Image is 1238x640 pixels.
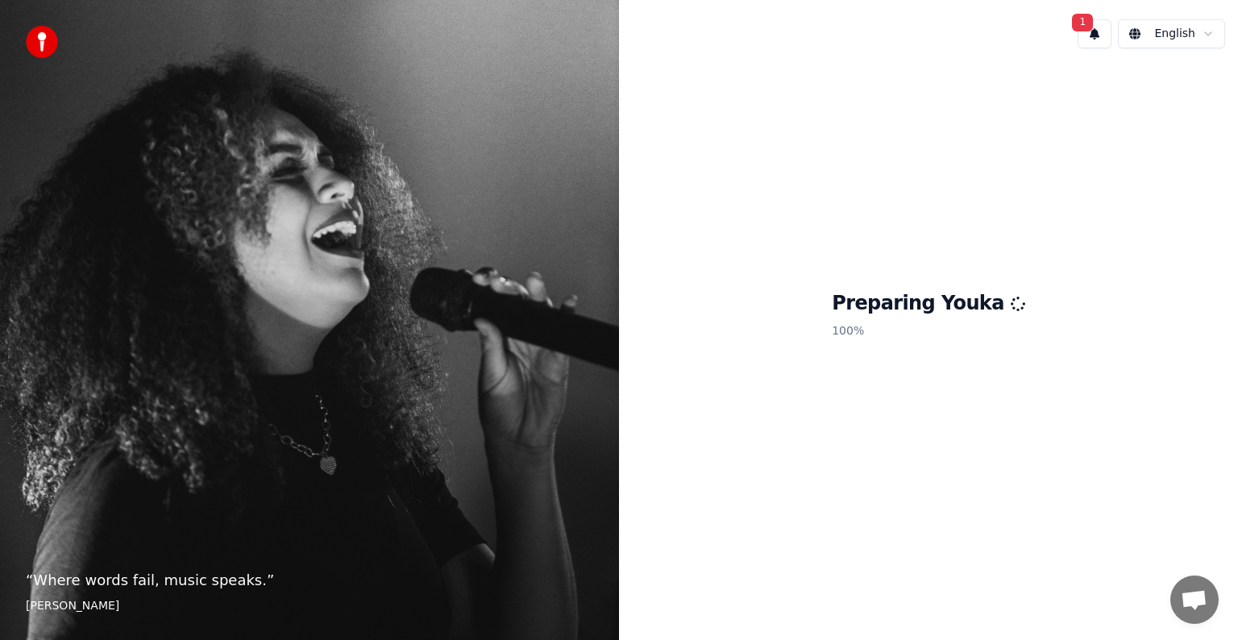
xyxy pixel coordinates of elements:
p: “ Where words fail, music speaks. ” [26,569,593,592]
div: Open chat [1170,576,1219,624]
span: 1 [1072,14,1093,31]
footer: [PERSON_NAME] [26,598,593,614]
h1: Preparing Youka [832,291,1025,317]
img: youka [26,26,58,58]
p: 100 % [832,317,1025,346]
button: 1 [1078,19,1111,48]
